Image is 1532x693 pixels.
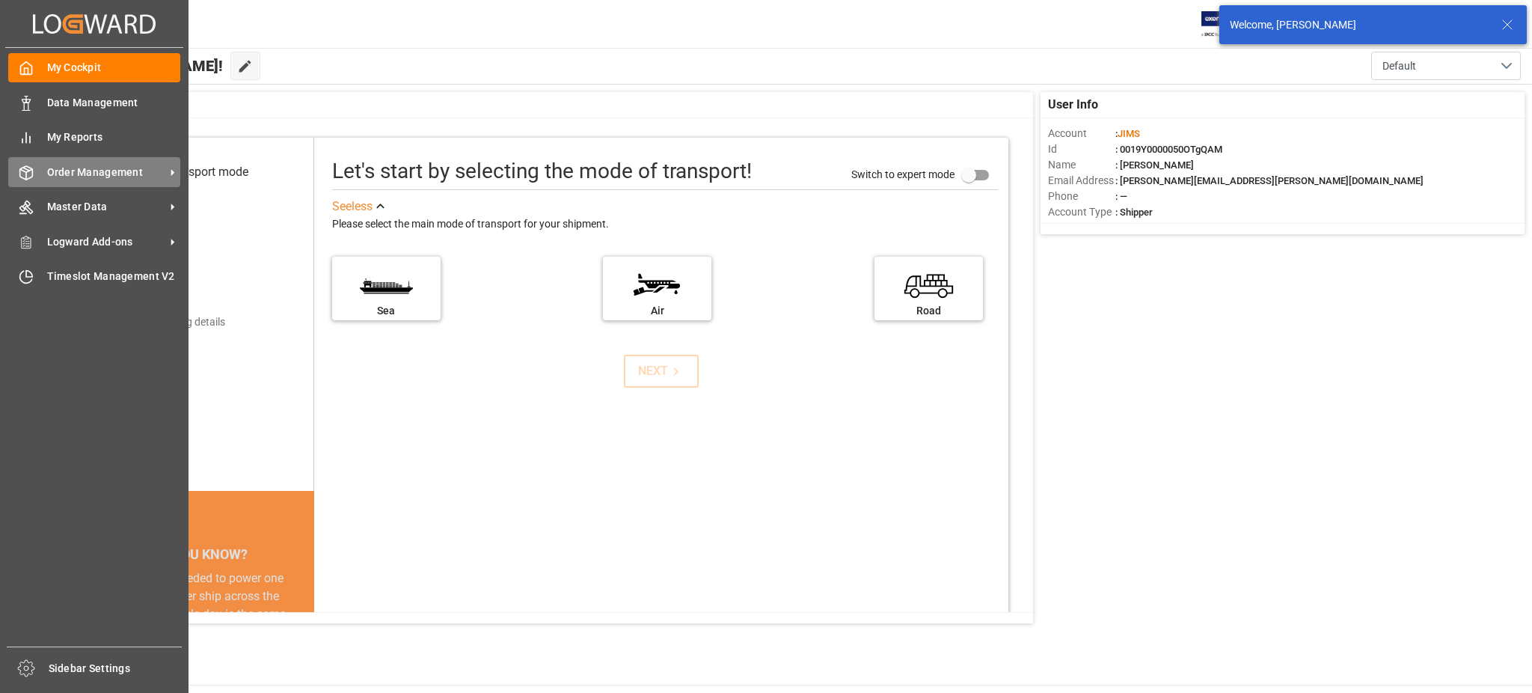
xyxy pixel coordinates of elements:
div: Welcome, [PERSON_NAME] [1230,17,1487,33]
div: See less [332,198,373,216]
span: My Cockpit [47,60,181,76]
a: Data Management [8,88,180,117]
span: Account [1048,126,1115,141]
span: Default [1382,58,1416,74]
div: Air [610,303,704,319]
span: Master Data [47,199,165,215]
div: Let's start by selecting the mode of transport! [332,156,752,187]
span: Name [1048,157,1115,173]
span: : [1115,128,1140,139]
span: Switch to expert mode [851,168,955,180]
span: Order Management [47,165,165,180]
span: Id [1048,141,1115,157]
button: NEXT [624,355,699,388]
div: Sea [340,303,433,319]
span: JIMS [1118,128,1140,139]
img: Exertis%20JAM%20-%20Email%20Logo.jpg_1722504956.jpg [1201,11,1253,37]
div: The energy needed to power one large container ship across the ocean in a single day is the same ... [100,570,295,659]
span: Phone [1048,189,1115,204]
span: Email Address [1048,173,1115,189]
div: Road [882,303,975,319]
span: Account Type [1048,204,1115,220]
div: NEXT [638,362,684,380]
span: : Shipper [1115,207,1153,218]
span: Data Management [47,95,181,111]
span: User Info [1048,96,1098,114]
span: Timeslot Management V2 [47,269,181,284]
button: open menu [1371,52,1521,80]
span: My Reports [47,129,181,145]
div: DID YOU KNOW? [82,538,313,570]
span: : 0019Y0000050OTgQAM [1115,144,1222,155]
button: next slide / item [293,570,314,677]
a: My Cockpit [8,53,180,82]
span: Logward Add-ons [47,234,165,250]
div: Select transport mode [132,163,248,181]
span: : — [1115,191,1127,202]
span: : [PERSON_NAME][EMAIL_ADDRESS][PERSON_NAME][DOMAIN_NAME] [1115,175,1424,186]
span: Sidebar Settings [49,661,183,677]
div: Please select the main mode of transport for your shipment. [332,216,998,233]
span: Hello [PERSON_NAME]! [62,52,223,80]
span: : [PERSON_NAME] [1115,159,1194,171]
